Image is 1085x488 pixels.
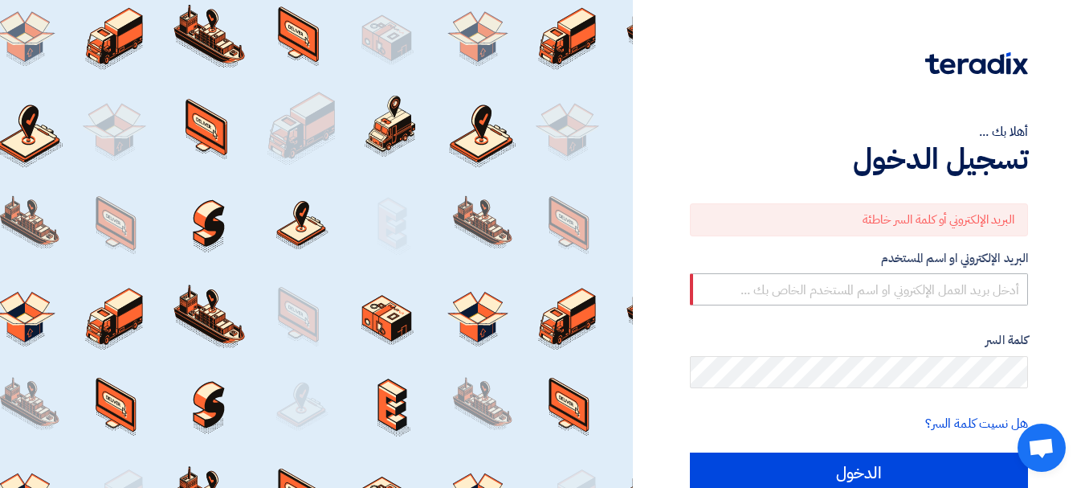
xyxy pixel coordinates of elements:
[690,273,1028,306] input: أدخل بريد العمل الإلكتروني او اسم المستخدم الخاص بك ...
[690,249,1028,268] label: البريد الإلكتروني او اسم المستخدم
[690,122,1028,141] div: أهلا بك ...
[690,141,1028,177] h1: تسجيل الدخول
[690,331,1028,350] label: كلمة السر
[1018,424,1066,472] div: Open chat
[925,414,1028,433] a: هل نسيت كلمة السر؟
[925,52,1028,75] img: Teradix logo
[690,203,1028,236] div: البريد الإلكتروني أو كلمة السر خاطئة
